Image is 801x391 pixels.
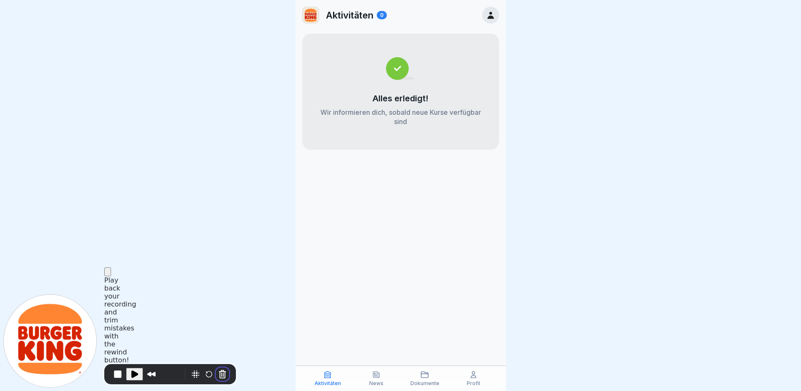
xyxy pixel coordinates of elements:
[377,11,387,19] div: 0
[326,10,373,21] p: Aktivitäten
[373,93,428,103] p: Alles erledigt!
[410,380,439,386] p: Dokumente
[386,57,415,80] img: completed.svg
[369,380,383,386] p: News
[315,380,341,386] p: Aktivitäten
[319,108,482,126] p: Wir informieren dich, sobald neue Kurse verfügbar sind
[467,380,480,386] p: Profil
[303,7,319,23] img: w2f18lwxr3adf3talrpwf6id.png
